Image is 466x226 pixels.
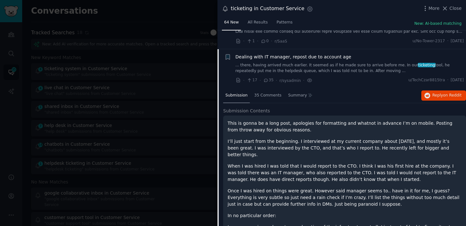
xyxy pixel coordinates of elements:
span: 35 Comments [254,93,282,98]
a: 64 New [222,17,241,30]
span: ticketing [418,63,436,67]
span: 64 New [224,20,239,25]
span: · [257,38,258,44]
p: Once I was hired on things were great. However said manager seems to.. have in it for me, I guess... [228,188,462,208]
span: [DATE] [451,77,464,83]
a: All Results [245,17,270,30]
button: More [422,5,440,12]
span: u/TechCzar8815tra [408,77,445,83]
span: [DATE] [451,38,464,44]
span: · [303,77,304,84]
span: Submission [225,93,248,98]
a: ... there, having arrived much earlier. It seemed as if he made sure to arrive before me. In ourt... [236,63,464,74]
span: 35 [263,77,274,83]
span: · [243,38,244,44]
span: 17 [247,77,257,83]
span: · [260,77,261,84]
span: Summary [288,93,307,98]
p: This is gonna be a long post, apologies for formatting and whatnot in advance I’m on mobile. Post... [228,120,462,133]
a: Patterns [275,17,295,30]
div: ticketing in Customer Service [231,5,304,13]
span: · [447,38,449,44]
span: 0 [261,38,269,44]
button: New: AI-based matching [414,21,462,27]
p: In no particular order: [228,212,462,219]
span: · [276,77,277,84]
span: · [447,77,449,83]
span: u/No-Tower-2317 [412,38,445,44]
span: Submission Contents [223,108,270,114]
span: All Results [248,20,268,25]
span: on Reddit [443,93,462,97]
span: Patterns [277,20,293,25]
button: Replyon Reddit [421,90,466,101]
span: · [271,38,272,44]
span: More [429,5,440,12]
span: Reply [432,93,462,98]
button: Close [442,5,462,12]
a: Dealing with IT manager, repost due to account age [236,54,351,60]
span: r/SaaS [275,39,287,43]
span: Close [450,5,462,12]
p: I’ll just start from the beginning. I interviewed at my current company about [DATE], and mostly ... [228,138,462,158]
span: · [243,77,244,84]
span: r/sysadmin [280,78,301,83]
span: 1 [247,38,255,44]
p: When I was hired I was told that I would report to the CTO. I think I was his first hire at the c... [228,163,462,183]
